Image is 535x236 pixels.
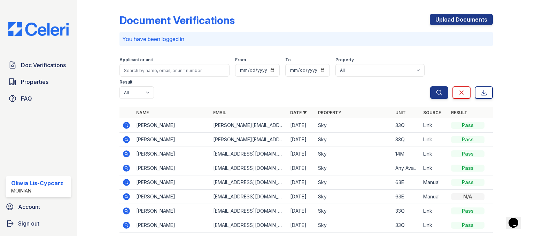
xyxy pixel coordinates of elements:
label: To [285,57,291,63]
td: [PERSON_NAME] [133,118,210,133]
span: Account [18,203,40,211]
a: Properties [6,75,71,89]
td: [DATE] [287,118,315,133]
td: [DATE] [287,204,315,218]
td: Link [420,147,448,161]
td: Any Available [393,161,420,175]
td: Sky [315,175,392,190]
td: [PERSON_NAME] [133,190,210,204]
td: Manual [420,175,448,190]
td: [EMAIL_ADDRESS][DOMAIN_NAME] [210,161,287,175]
td: 33Q [393,118,420,133]
td: Manual [420,190,448,204]
div: Moinian [11,187,63,194]
td: [PERSON_NAME] [133,147,210,161]
img: CE_Logo_Blue-a8612792a0a2168367f1c8372b55b34899dd931a85d93a1a3d3e32e68fde9ad4.png [3,22,74,36]
div: Pass [451,207,484,214]
td: [DATE] [287,133,315,147]
a: Doc Verifications [6,58,71,72]
td: [EMAIL_ADDRESS][DOMAIN_NAME] [210,190,287,204]
div: Document Verifications [119,14,235,26]
a: Result [451,110,467,115]
td: 33Q [393,218,420,233]
div: Pass [451,165,484,172]
a: FAQ [6,92,71,105]
td: Link [420,133,448,147]
td: 33Q [393,204,420,218]
a: Email [213,110,226,115]
a: Upload Documents [430,14,493,25]
div: Pass [451,136,484,143]
label: Result [119,79,132,85]
iframe: chat widget [506,208,528,229]
td: [PERSON_NAME] [133,175,210,190]
td: [PERSON_NAME] [133,204,210,218]
span: FAQ [21,94,32,103]
label: From [235,57,246,63]
td: [PERSON_NAME][EMAIL_ADDRESS][DOMAIN_NAME] [210,133,287,147]
a: Account [3,200,74,214]
td: Sky [315,133,392,147]
div: N/A [451,193,484,200]
td: [DATE] [287,147,315,161]
td: [DATE] [287,218,315,233]
td: [EMAIL_ADDRESS][DOMAIN_NAME] [210,147,287,161]
td: Sky [315,147,392,161]
td: [PERSON_NAME][EMAIL_ADDRESS][DOMAIN_NAME] [210,118,287,133]
td: [EMAIL_ADDRESS][DOMAIN_NAME] [210,204,287,218]
td: Link [420,204,448,218]
td: [PERSON_NAME] [133,218,210,233]
a: Property [318,110,341,115]
div: Pass [451,122,484,129]
td: [EMAIL_ADDRESS][DOMAIN_NAME] [210,175,287,190]
td: [PERSON_NAME] [133,161,210,175]
a: Unit [395,110,406,115]
span: Doc Verifications [21,61,66,69]
td: Sky [315,218,392,233]
div: Oliwia Lis-Cypcarz [11,179,63,187]
td: [PERSON_NAME] [133,133,210,147]
td: Link [420,161,448,175]
td: [DATE] [287,190,315,204]
span: Properties [21,78,48,86]
label: Applicant or unit [119,57,153,63]
input: Search by name, email, or unit number [119,64,230,77]
td: 33Q [393,133,420,147]
td: [DATE] [287,175,315,190]
td: Sky [315,161,392,175]
td: 63E [393,190,420,204]
td: Link [420,118,448,133]
td: [DATE] [287,161,315,175]
td: Sky [315,118,392,133]
a: Date ▼ [290,110,307,115]
td: Sky [315,190,392,204]
td: [EMAIL_ADDRESS][DOMAIN_NAME] [210,218,287,233]
td: Sky [315,204,392,218]
a: Source [423,110,441,115]
span: Sign out [18,219,39,228]
td: 63E [393,175,420,190]
p: You have been logged in [122,35,490,43]
a: Sign out [3,217,74,230]
div: Pass [451,150,484,157]
label: Property [335,57,354,63]
td: 14M [393,147,420,161]
a: Name [136,110,149,115]
div: Pass [451,179,484,186]
td: Link [420,218,448,233]
div: Pass [451,222,484,229]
